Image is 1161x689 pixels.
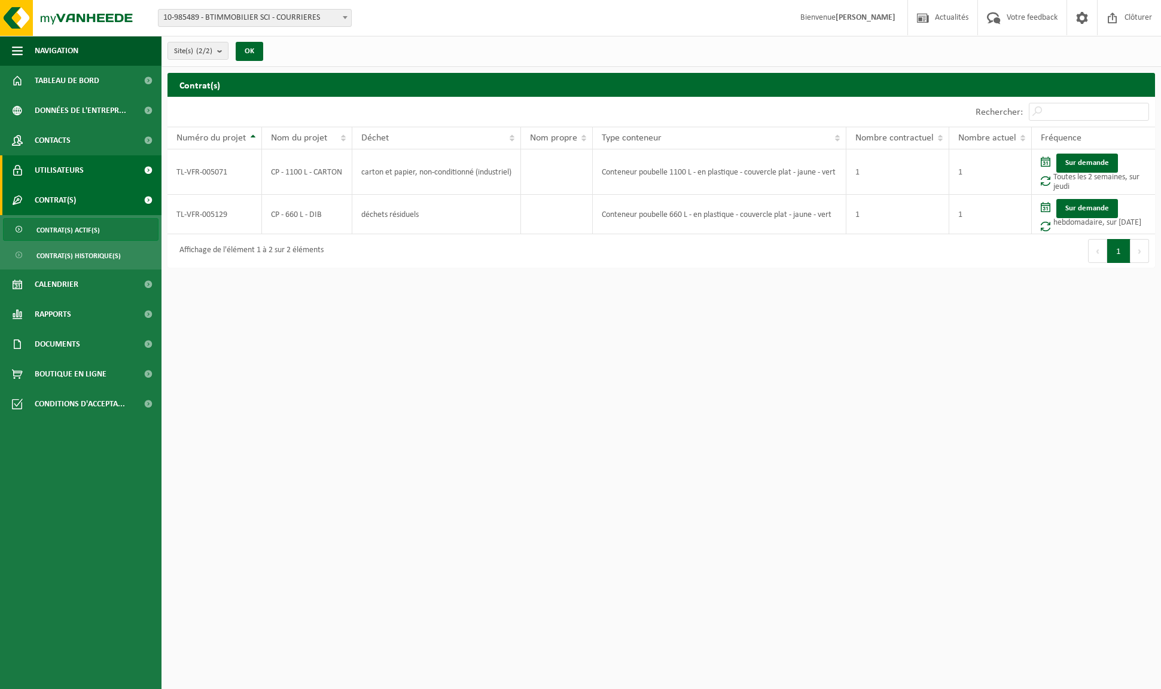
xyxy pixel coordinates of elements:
[36,219,100,241] span: Contrat(s) actif(s)
[958,133,1016,143] span: Nombre actuel
[855,133,934,143] span: Nombre contractuel
[36,244,121,267] span: Contrat(s) historique(s)
[35,96,126,125] span: Données de l'entrepr...
[1056,199,1118,218] a: Sur demande
[35,185,76,215] span: Contrat(s)
[1041,133,1081,143] span: Fréquence
[159,10,351,26] span: 10-985489 - BTIMMOBILIER SCI - COURRIERES
[3,244,159,267] a: Contrat(s) historique(s)
[35,270,78,299] span: Calendrier
[173,240,324,262] div: Affichage de l'élément 1 à 2 sur 2 éléments
[35,36,78,66] span: Navigation
[158,9,352,27] span: 10-985489 - BTIMMOBILIER SCI - COURRIERES
[1107,239,1130,263] button: 1
[35,329,80,359] span: Documents
[35,359,106,389] span: Boutique en ligne
[949,149,1032,195] td: 1
[949,195,1032,234] td: 1
[174,42,212,60] span: Site(s)
[846,195,949,234] td: 1
[3,218,159,241] a: Contrat(s) actif(s)
[167,42,228,60] button: Site(s)(2/2)
[1032,149,1155,195] td: Toutes les 2 semaines, sur jeudi
[236,42,263,61] button: OK
[1032,195,1155,234] td: hebdomadaire, sur [DATE]
[1130,239,1149,263] button: Next
[262,195,353,234] td: CP - 660 L - DIB
[167,195,262,234] td: TL-VFR-005129
[602,133,662,143] span: Type conteneur
[1056,154,1118,173] a: Sur demande
[167,73,1155,96] h2: Contrat(s)
[35,155,84,185] span: Utilisateurs
[35,125,71,155] span: Contacts
[35,66,99,96] span: Tableau de bord
[35,389,125,419] span: Conditions d'accepta...
[262,149,353,195] td: CP - 1100 L - CARTON
[352,195,521,234] td: déchets résiduels
[593,149,846,195] td: Conteneur poubelle 1100 L - en plastique - couvercle plat - jaune - vert
[176,133,246,143] span: Numéro du projet
[530,133,577,143] span: Nom propre
[976,108,1023,117] label: Rechercher:
[846,149,949,195] td: 1
[836,13,895,22] strong: [PERSON_NAME]
[35,299,71,329] span: Rapports
[352,149,521,195] td: carton et papier, non-conditionné (industriel)
[1088,239,1107,263] button: Previous
[167,149,262,195] td: TL-VFR-005071
[196,47,212,55] count: (2/2)
[361,133,389,143] span: Déchet
[593,195,846,234] td: Conteneur poubelle 660 L - en plastique - couvercle plat - jaune - vert
[271,133,327,143] span: Nom du projet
